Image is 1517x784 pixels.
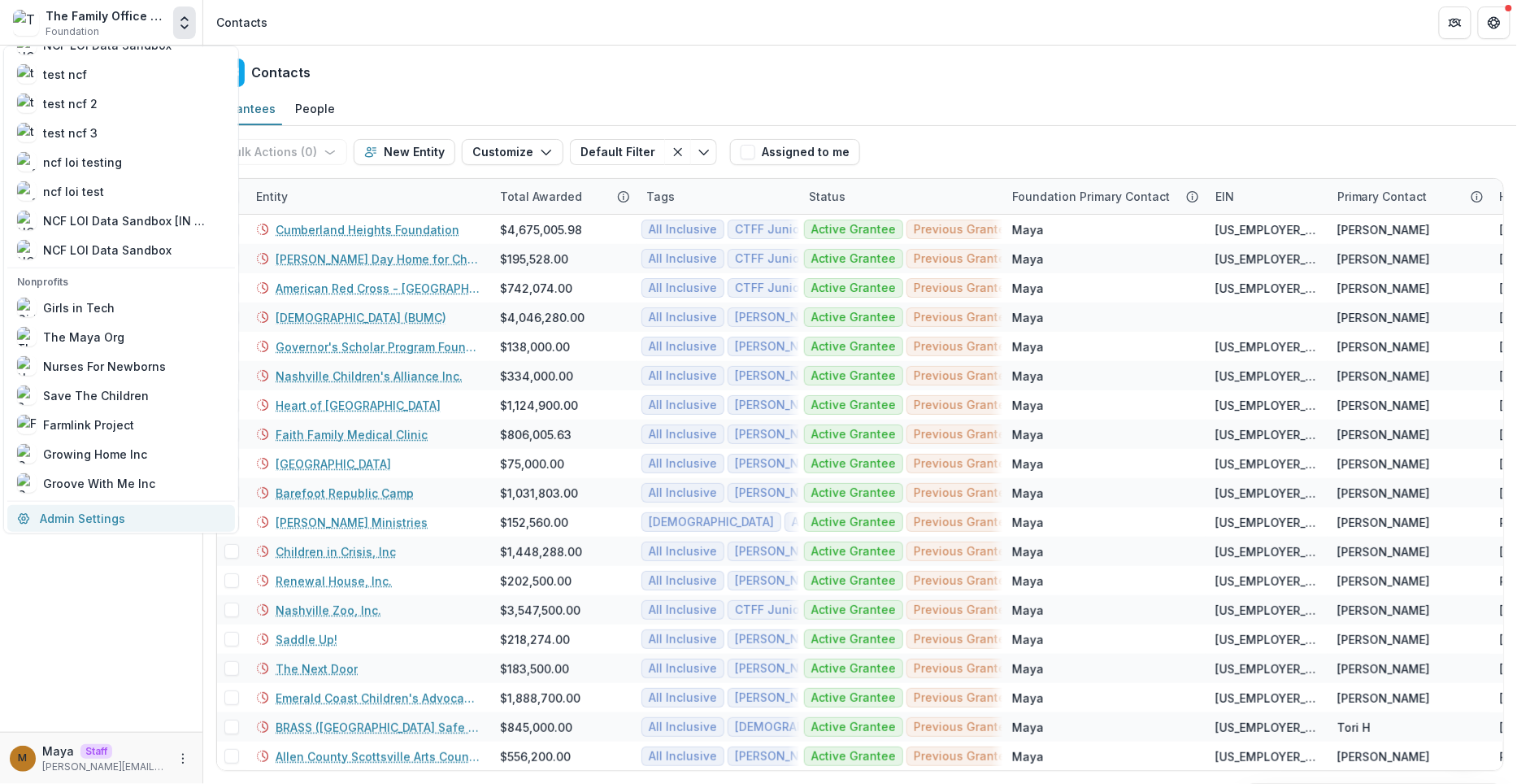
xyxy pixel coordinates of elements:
span: Active Grantee [811,603,896,617]
div: $3,547,500.00 [500,602,580,619]
div: Primary Contact [1328,188,1437,205]
div: [PERSON_NAME] [1337,631,1430,648]
div: Status [799,179,1002,214]
a: Governor's Scholar Program Foundation [276,338,480,355]
a: [PERSON_NAME] Day Home for Children [276,250,480,268]
span: CTFF Junior Advisory Board [735,281,893,295]
div: [US_EMPLOYER_IDENTIFICATION_NUMBER] [1215,426,1318,443]
span: Active Grantee [811,281,896,295]
button: Customize [462,139,563,165]
div: Maya [1012,397,1044,414]
span: All Inclusive [649,281,717,295]
div: [US_EMPLOYER_IDENTIFICATION_NUMBER] [1215,485,1318,502]
div: Maya [1012,602,1044,619]
span: Previous Grantee [914,399,1013,412]
div: [US_EMPLOYER_IDENTIFICATION_NUMBER] [1215,455,1318,473]
span: Previous Grantee [914,486,1013,500]
a: [DEMOGRAPHIC_DATA] (BUMC) [276,309,446,326]
div: [PERSON_NAME] [1337,250,1430,268]
span: Previous Grantee [914,603,1013,617]
span: Previous Grantee [914,340,1013,354]
span: Previous Grantee [914,311,1013,324]
span: Active Grantee [811,750,896,764]
span: Active Grantee [811,399,896,412]
span: All Inclusive [649,574,717,588]
div: Tags [637,179,799,214]
div: [PERSON_NAME] [1337,514,1430,531]
div: [PERSON_NAME] [1337,455,1430,473]
a: Emerald Coast Children's Advocacy Center [276,690,480,707]
span: Previous Grantee [914,457,1013,471]
div: Tags [637,188,685,205]
a: Saddle Up! [276,631,337,648]
div: Maya [1012,543,1044,560]
div: $1,888,700.00 [500,690,580,707]
a: The Next Door [276,660,358,677]
span: Previous Grantee [914,516,1013,529]
div: [US_EMPLOYER_IDENTIFICATION_NUMBER] [1215,602,1318,619]
div: Maya [1012,748,1044,765]
div: $334,000.00 [500,368,573,385]
div: People [289,97,341,120]
div: [US_EMPLOYER_IDENTIFICATION_NUMBER] [1215,660,1318,677]
div: [PERSON_NAME] [1337,748,1430,765]
button: Open entity switcher [173,7,196,39]
div: [US_EMPLOYER_IDENTIFICATION_NUMBER] [1215,338,1318,355]
p: Maya [42,743,74,760]
span: Active Grantee [811,340,896,354]
div: $138,000.00 [500,338,570,355]
span: Active Grantee [811,516,896,529]
span: All Inclusive [649,369,717,383]
div: [PERSON_NAME] [1337,543,1430,560]
div: Entity [246,179,490,214]
div: Status [799,188,855,205]
div: [US_EMPLOYER_IDENTIFICATION_NUMBER] [1215,748,1318,765]
button: Partners [1439,7,1471,39]
span: Active Grantee [811,369,896,383]
button: Default Filter [570,139,665,165]
span: Active Grantee [811,662,896,676]
span: CTFF Junior Advisory Board [735,603,893,617]
p: [PERSON_NAME][EMAIL_ADDRESS][DOMAIN_NAME] [42,760,167,774]
span: [PERSON_NAME] [735,311,828,324]
span: [PERSON_NAME] Family Foundation [735,545,935,559]
div: [PERSON_NAME] [1337,397,1430,414]
span: Active Grantee [811,311,896,324]
div: EIN [1206,179,1328,214]
a: Cumberland Heights Foundation [276,221,459,238]
div: $152,560.00 [500,514,568,531]
span: Previous Grantee [914,223,1013,237]
span: Previous Grantee [914,750,1013,764]
div: Maya [1012,338,1044,355]
div: Maya [1012,485,1044,502]
img: The Family Office Data Sandbox [13,10,39,36]
span: Previous Grantee [914,721,1013,734]
div: [PERSON_NAME] [1337,221,1430,238]
div: Tori H [1337,719,1371,736]
button: Get Help [1478,7,1510,39]
a: People [289,94,341,125]
div: Total Awarded [490,179,637,214]
span: Active Grantee [811,486,896,500]
span: [PERSON_NAME] Charitable Foundation [735,340,958,354]
div: Maya [1012,719,1044,736]
a: Allen County Scottsville Arts Council [276,748,480,765]
div: Foundation Primary Contact [1002,179,1206,214]
a: Nashville Zoo, Inc. [276,602,381,619]
button: Clear filter [665,139,691,165]
span: Previous Grantee [914,369,1013,383]
div: Maya [1012,221,1044,238]
span: [DEMOGRAPHIC_DATA] [649,516,774,529]
span: [PERSON_NAME] Family Foundation [735,369,935,383]
span: Previous Grantee [914,691,1013,705]
span: All Inclusive [649,399,717,412]
div: Maya [1012,455,1044,473]
span: Active Grantee [811,691,896,705]
div: Maya [1012,573,1044,590]
span: [PERSON_NAME] Family Foundation [735,486,935,500]
div: [US_EMPLOYER_IDENTIFICATION_NUMBER] [1215,573,1318,590]
span: Previous Grantee [914,252,1013,266]
div: Maya [1012,280,1044,297]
